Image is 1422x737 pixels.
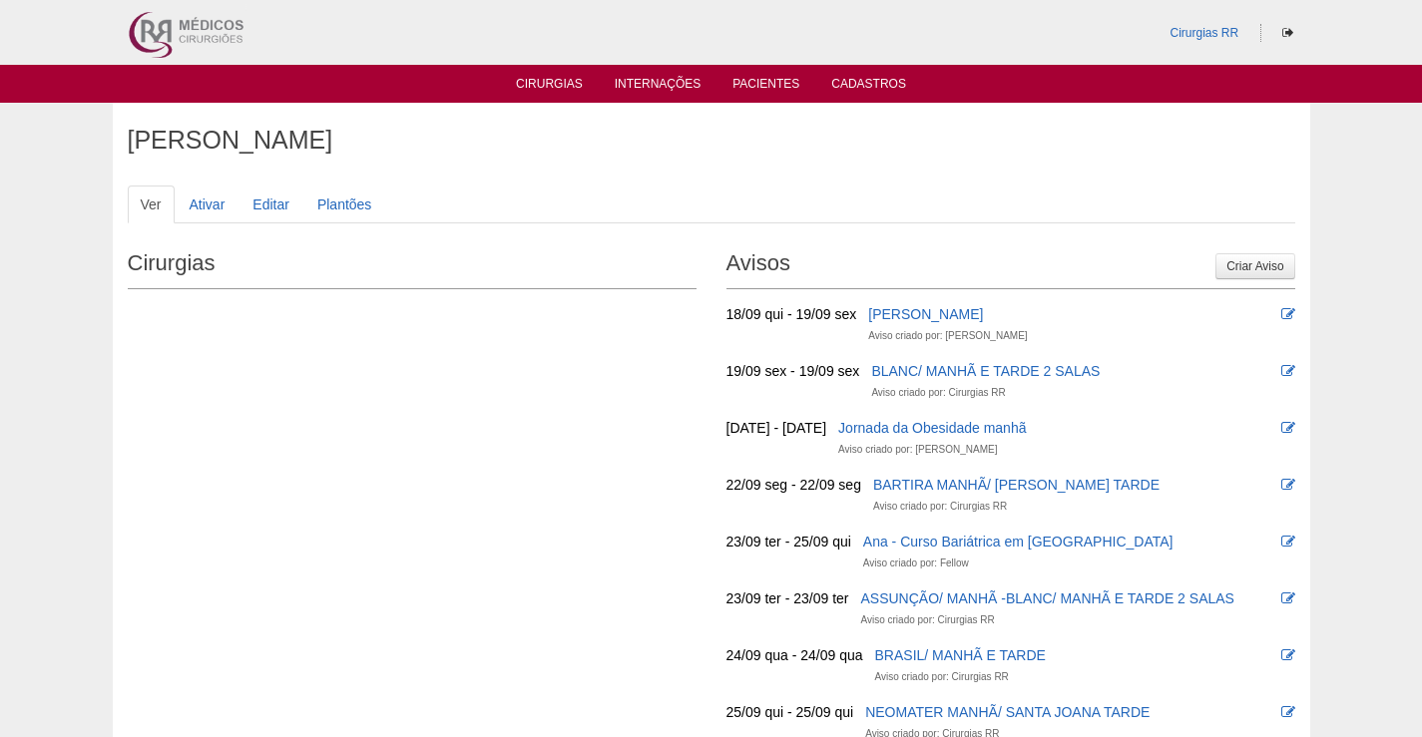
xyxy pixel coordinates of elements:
div: Aviso criado por: [PERSON_NAME] [838,440,997,460]
a: Editar [239,185,302,223]
div: Aviso criado por: Fellow [863,553,969,573]
div: 22/09 seg - 22/09 seg [726,475,861,495]
a: Internações [615,77,702,97]
i: Editar [1281,535,1295,549]
a: Cirurgias RR [1170,26,1238,40]
a: [PERSON_NAME] [868,306,983,322]
a: Plantões [304,185,384,223]
a: ASSUNÇÃO/ MANHÃ -BLANC/ MANHÃ E TARDE 2 SALAS [860,590,1233,606]
div: 24/09 qua - 24/09 qua [726,645,863,665]
a: BLANC/ MANHÃ E TARDE 2 SALAS [871,363,1100,379]
div: Aviso criado por: Cirurgias RR [875,667,1009,687]
div: 23/09 ter - 25/09 qui [726,532,851,552]
i: Editar [1281,591,1295,605]
i: Editar [1281,364,1295,378]
div: 25/09 qui - 25/09 qui [726,702,854,722]
i: Editar [1281,421,1295,435]
h1: [PERSON_NAME] [128,128,1295,153]
div: 18/09 qui - 19/09 sex [726,304,857,324]
div: [DATE] - [DATE] [726,418,827,438]
a: Cirurgias [516,77,583,97]
div: 19/09 sex - 19/09 sex [726,361,860,381]
a: NEOMATER MANHÃ/ SANTA JOANA TARDE [865,704,1150,720]
div: Aviso criado por: Cirurgias RR [860,610,994,630]
a: Cadastros [831,77,906,97]
div: Aviso criado por: Cirurgias RR [871,383,1005,403]
i: Editar [1281,705,1295,719]
a: Ver [128,185,175,223]
div: 23/09 ter - 23/09 ter [726,588,849,608]
h2: Cirurgias [128,243,697,289]
i: Sair [1282,27,1293,39]
a: Ativar [177,185,238,223]
h2: Avisos [726,243,1295,289]
a: Criar Aviso [1215,253,1294,279]
a: BARTIRA MANHÃ/ [PERSON_NAME] TARDE [873,477,1160,493]
i: Editar [1281,478,1295,492]
div: Aviso criado por: Cirurgias RR [873,497,1007,517]
a: Jornada da Obesidade manhã [838,420,1026,436]
i: Editar [1281,307,1295,321]
div: Aviso criado por: [PERSON_NAME] [868,326,1027,346]
a: BRASIL/ MANHÃ E TARDE [875,647,1046,663]
a: Pacientes [732,77,799,97]
a: Ana - Curso Bariátrica em [GEOGRAPHIC_DATA] [863,534,1174,550]
i: Editar [1281,648,1295,662]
